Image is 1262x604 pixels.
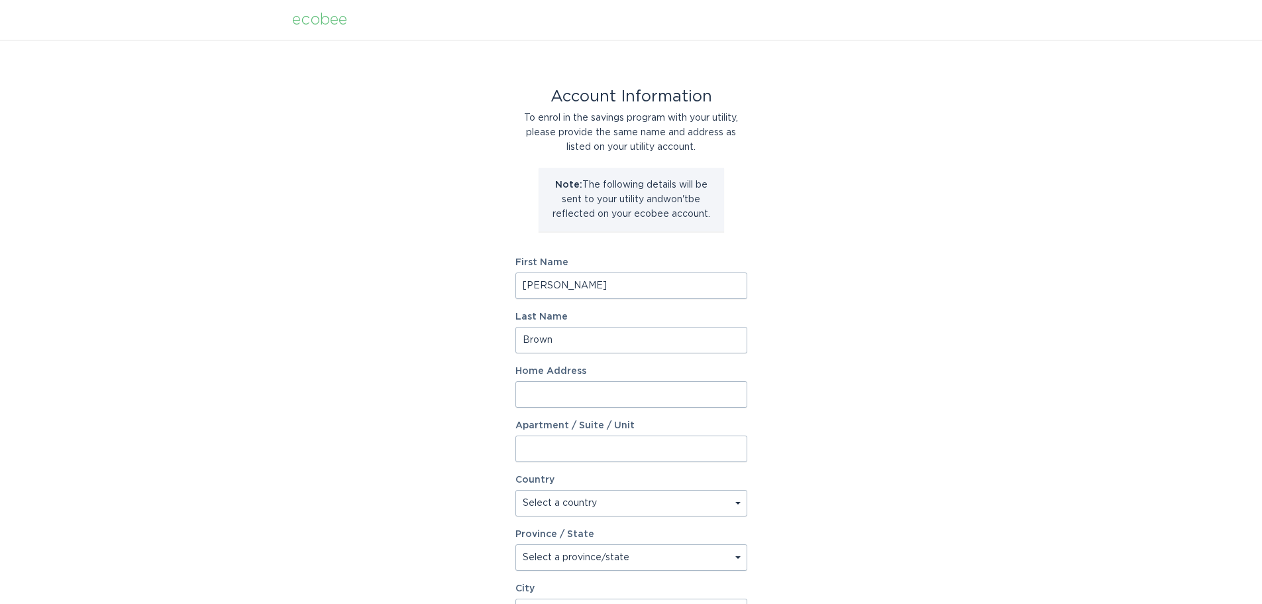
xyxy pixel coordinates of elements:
div: Account Information [515,90,747,104]
label: First Name [515,258,747,267]
label: Province / State [515,530,594,539]
strong: Note: [555,180,582,190]
label: City [515,584,747,593]
div: To enrol in the savings program with your utility, please provide the same name and address as li... [515,111,747,154]
label: Home Address [515,367,747,376]
label: Apartment / Suite / Unit [515,421,747,430]
p: The following details will be sent to your utility and won't be reflected on your ecobee account. [549,178,714,221]
div: ecobee [292,13,347,27]
label: Country [515,475,554,485]
label: Last Name [515,312,747,322]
